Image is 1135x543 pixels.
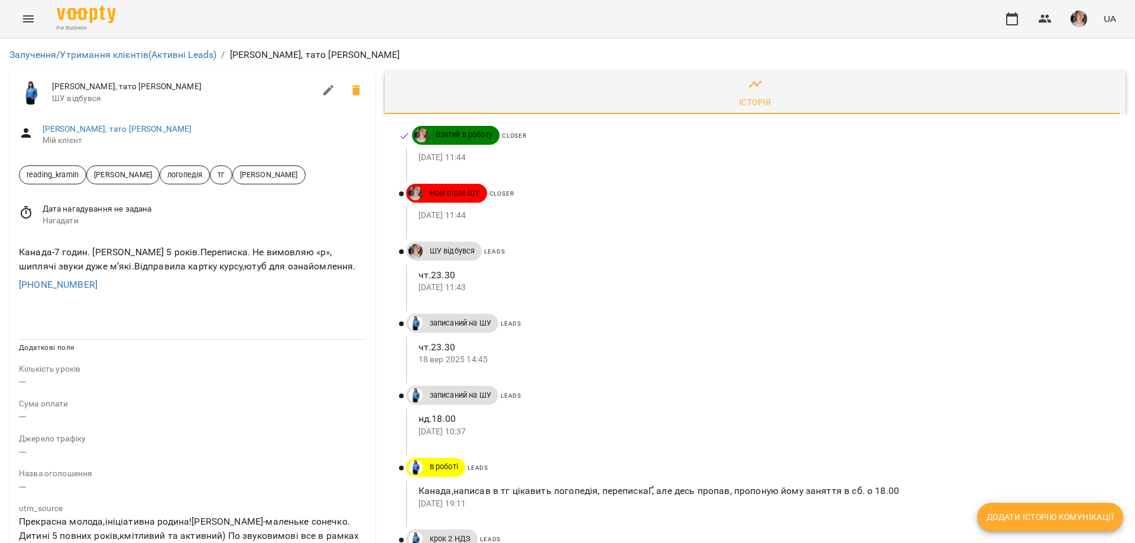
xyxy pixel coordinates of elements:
[43,203,366,215] span: Дата нагадування не задана
[419,152,1107,164] p: [DATE] 11:44
[9,48,1126,62] nav: breadcrumb
[9,49,216,60] a: Залучення/Утримання клієнтів(Активні Leads)
[419,282,1107,294] p: [DATE] 11:43
[406,186,423,200] a: ДТ УКР Нечиполюк Мирослава https://us06web.zoom.us/j/87978670003
[43,215,366,227] span: Нагадати
[160,169,209,180] span: логопедія
[221,48,225,62] li: /
[19,433,366,445] p: field-description
[17,243,368,275] div: Канада-7 годин. [PERSON_NAME] 5 років.Переписка. Не вимовляю «р», шиплячі звуки дуже мʼякі.Відпра...
[87,169,159,180] span: [PERSON_NAME]
[19,363,366,375] p: field-description
[19,468,366,480] p: field-description
[19,398,366,410] p: field-description
[406,244,423,258] a: ДТ УКР Нечиполюк Мирослава https://us06web.zoom.us/j/87978670003
[233,169,305,180] span: [PERSON_NAME]
[502,132,527,139] span: Closer
[1104,12,1116,25] span: UA
[489,190,514,197] span: Closer
[414,128,429,142] img: ДТ УКР Нечиполюк Мирослава https://us06web.zoom.us/j/87978670003
[19,445,366,459] p: ---
[408,186,423,200] img: ДТ УКР Нечиполюк Мирослава https://us06web.zoom.us/j/87978670003
[419,426,1107,438] p: [DATE] 10:37
[19,81,43,105] img: Дащенко Аня
[468,464,488,471] span: Leads
[210,169,231,180] span: тг
[43,124,192,134] a: [PERSON_NAME], тато [PERSON_NAME]
[19,279,98,290] a: [PHONE_NUMBER]
[977,503,1123,531] button: Додати історію комунікації
[52,93,314,105] span: ШУ відбувся
[419,498,1107,510] p: [DATE] 19:11
[423,390,498,401] span: записаний на ШУ
[57,24,116,32] span: For Business
[419,484,1107,498] p: Канада,написав в тг цікавить логопедія, перепискаҐ, але десь пропав, пропоную йому заняття в сб. ...
[419,340,1107,355] p: чт.23.30
[739,95,771,109] div: Історія
[423,188,487,199] span: Нові після ШУ
[14,5,43,33] button: Menu
[408,388,423,402] img: Дащенко Аня
[19,480,366,494] p: ---
[52,81,314,93] span: [PERSON_NAME], тато [PERSON_NAME]
[423,461,465,472] span: в роботі
[419,412,1107,426] p: нд.18.00
[406,388,423,402] a: Дащенко Аня
[412,128,429,142] a: ДТ УКР Нечиполюк Мирослава https://us06web.zoom.us/j/87978670003
[484,248,505,255] span: Leads
[406,460,423,474] a: Дащенко Аня
[19,503,366,515] p: field-description
[501,320,521,327] span: Leads
[406,316,423,330] a: Дащенко Аня
[429,129,500,140] span: Взятий в роботу
[419,210,1107,222] p: [DATE] 11:44
[480,536,501,542] span: Leads
[19,343,74,352] span: Додаткові поля
[57,6,116,23] img: Voopty Logo
[20,169,86,180] span: reading_kramin
[408,316,423,330] img: Дащенко Аня
[43,135,366,147] span: Мій клієнт
[1099,8,1121,30] button: UA
[1071,11,1087,27] img: 6afb9eb6cc617cb6866001ac461bd93f.JPG
[423,318,498,329] span: записаний на ШУ
[423,246,482,256] span: ШУ відбувся
[419,268,1107,282] p: чт.23.30
[419,354,1107,366] p: 18 вер 2025 14:45
[408,460,423,474] img: Дащенко Аня
[408,244,423,258] img: ДТ УКР Нечиполюк Мирослава https://us06web.zoom.us/j/87978670003
[19,375,366,389] p: ---
[987,510,1114,524] span: Додати історію комунікації
[501,392,521,399] span: Leads
[230,48,400,62] p: [PERSON_NAME], тато [PERSON_NAME]
[19,409,366,424] p: ---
